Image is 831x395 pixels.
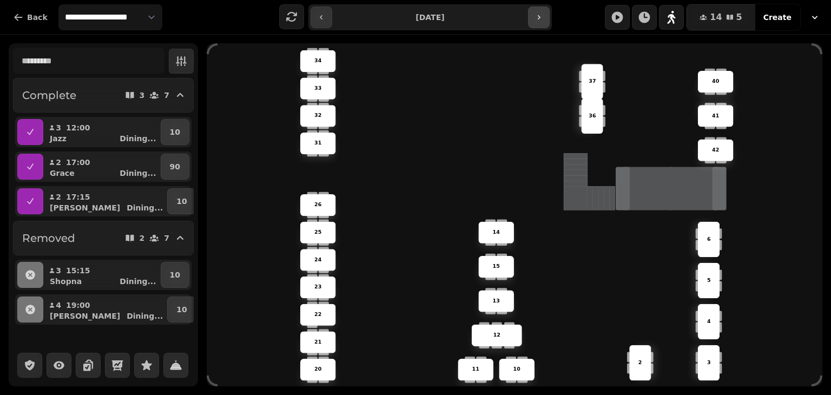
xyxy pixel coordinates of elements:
[13,221,194,255] button: Removed27
[164,91,169,99] p: 7
[55,192,62,202] p: 2
[120,168,156,179] p: Dining ...
[50,276,82,287] p: Shopna
[314,311,321,319] p: 22
[712,112,719,120] p: 41
[45,188,165,214] button: 217:15[PERSON_NAME]Dining...
[45,297,165,322] button: 419:00[PERSON_NAME]Dining...
[314,201,321,209] p: 26
[50,133,67,144] p: Jazz
[314,57,321,65] p: 34
[493,229,500,236] p: 14
[164,234,169,242] p: 7
[314,284,321,291] p: 23
[66,265,90,276] p: 15:15
[127,202,163,213] p: Dining ...
[161,119,189,145] button: 10
[755,4,800,30] button: Create
[45,262,159,288] button: 315:15ShopnaDining...
[55,122,62,133] p: 3
[55,157,62,168] p: 2
[314,338,321,346] p: 21
[472,366,479,373] p: 11
[167,188,196,214] button: 10
[712,78,719,85] p: 40
[707,318,711,325] p: 4
[161,154,189,180] button: 90
[170,269,180,280] p: 10
[314,84,321,92] p: 33
[687,4,755,30] button: 145
[493,297,500,305] p: 13
[314,256,321,264] p: 24
[50,168,75,179] p: Grace
[140,234,145,242] p: 2
[314,229,321,236] p: 25
[50,202,120,213] p: [PERSON_NAME]
[161,262,189,288] button: 10
[27,14,48,21] span: Back
[45,119,159,145] button: 312:00JazzDining...
[22,231,75,246] h2: Removed
[22,88,76,103] h2: Complete
[4,4,56,30] button: Back
[55,265,62,276] p: 3
[314,140,321,147] p: 31
[167,297,196,322] button: 10
[589,78,596,85] p: 37
[120,133,156,144] p: Dining ...
[513,366,520,373] p: 10
[127,311,163,321] p: Dining ...
[66,122,90,133] p: 12:00
[707,235,711,243] p: 6
[176,196,187,207] p: 10
[120,276,156,287] p: Dining ...
[66,157,90,168] p: 17:00
[314,366,321,373] p: 20
[140,91,145,99] p: 3
[66,300,90,311] p: 19:00
[493,332,500,339] p: 12
[66,192,90,202] p: 17:15
[13,78,194,113] button: Complete37
[50,311,120,321] p: [PERSON_NAME]
[170,127,180,137] p: 10
[314,112,321,120] p: 32
[55,300,62,311] p: 4
[763,14,792,21] span: Create
[45,154,159,180] button: 217:00GraceDining...
[493,263,500,271] p: 15
[589,112,596,120] p: 36
[707,359,711,366] p: 3
[176,304,187,315] p: 10
[736,13,742,22] span: 5
[712,147,719,154] p: 42
[710,13,722,22] span: 14
[707,276,711,284] p: 5
[638,359,642,366] p: 2
[170,161,180,172] p: 90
